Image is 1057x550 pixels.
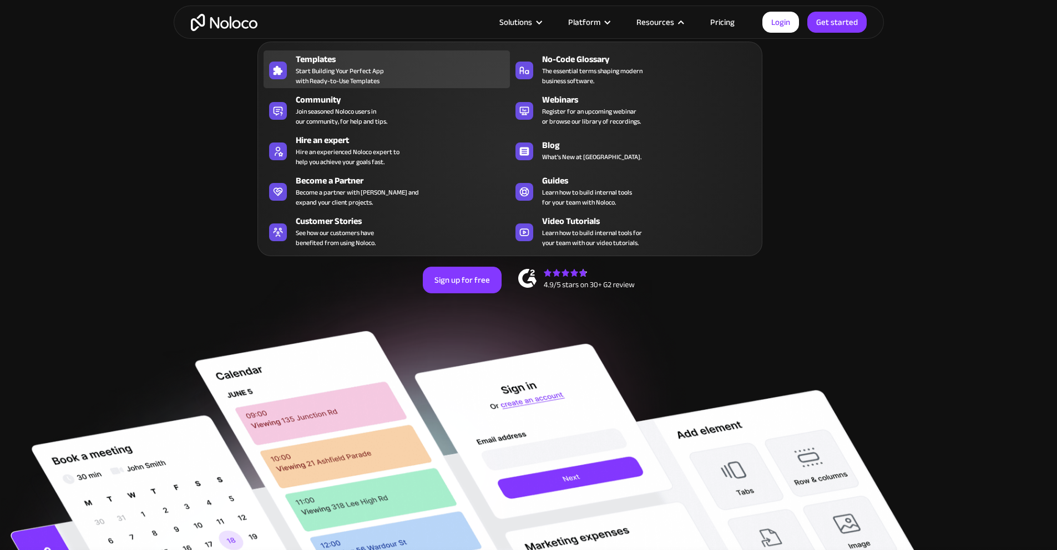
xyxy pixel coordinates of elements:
[542,215,761,228] div: Video Tutorials
[264,50,510,88] a: TemplatesStart Building Your Perfect Appwith Ready-to-Use Templates
[696,15,749,29] a: Pricing
[636,15,674,29] div: Resources
[264,91,510,129] a: CommunityJoin seasoned Noloco users inour community, for help and tips.
[510,50,756,88] a: No-Code GlossaryThe essential terms shaping modernbusiness software.
[296,53,515,66] div: Templates
[185,72,873,81] h1: Custom No-Code Business Apps Platform
[623,15,696,29] div: Resources
[542,93,761,106] div: Webinars
[510,212,756,250] a: Video TutorialsLearn how to build internal tools foryour team with our video tutorials.
[296,174,515,187] div: Become a Partner
[762,12,799,33] a: Login
[296,134,515,147] div: Hire an expert
[568,15,600,29] div: Platform
[542,187,632,207] span: Learn how to build internal tools for your team with Noloco.
[296,106,387,126] span: Join seasoned Noloco users in our community, for help and tips.
[542,66,643,86] span: The essential terms shaping modern business software.
[264,172,510,210] a: Become a PartnerBecome a partner with [PERSON_NAME] andexpand your client projects.
[542,228,642,248] span: Learn how to build internal tools for your team with our video tutorials.
[554,15,623,29] div: Platform
[191,14,257,31] a: home
[807,12,867,33] a: Get started
[257,26,762,256] nav: Resources
[296,215,515,228] div: Customer Stories
[542,53,761,66] div: No-Code Glossary
[296,66,384,86] span: Start Building Your Perfect App with Ready-to-Use Templates
[264,131,510,169] a: Hire an expertHire an experienced Noloco expert tohelp you achieve your goals fast.
[485,15,554,29] div: Solutions
[510,91,756,129] a: WebinarsRegister for an upcoming webinaror browse our library of recordings.
[296,228,376,248] span: See how our customers have benefited from using Noloco.
[542,106,641,126] span: Register for an upcoming webinar or browse our library of recordings.
[542,139,761,152] div: Blog
[296,187,419,207] div: Become a partner with [PERSON_NAME] and expand your client projects.
[542,174,761,187] div: Guides
[264,212,510,250] a: Customer StoriesSee how our customers havebenefited from using Noloco.
[542,152,641,162] span: What's New at [GEOGRAPHIC_DATA].
[510,172,756,210] a: GuidesLearn how to build internal toolsfor your team with Noloco.
[423,267,502,293] a: Sign up for free
[296,147,399,167] div: Hire an experienced Noloco expert to help you achieve your goals fast.
[510,131,756,169] a: BlogWhat's New at [GEOGRAPHIC_DATA].
[296,93,515,106] div: Community
[185,92,873,181] h2: Business Apps for Teams
[499,15,532,29] div: Solutions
